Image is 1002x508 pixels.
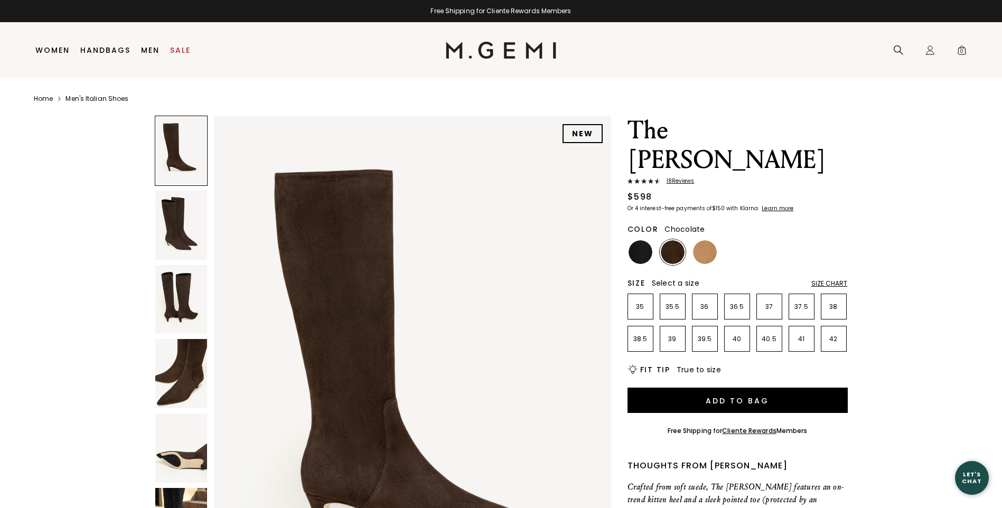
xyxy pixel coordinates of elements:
[821,303,846,311] p: 38
[155,265,207,334] img: The Tina
[668,427,808,435] div: Free Shipping for Members
[761,205,793,212] a: Learn more
[821,335,846,343] p: 42
[628,279,645,287] h2: Size
[693,240,717,264] img: Biscuit
[640,365,670,374] h2: Fit Tip
[628,388,848,413] button: Add to Bag
[628,116,848,175] h1: The [PERSON_NAME]
[677,364,721,375] span: True to size
[757,303,782,311] p: 37
[692,335,717,343] p: 39.5
[660,335,685,343] p: 39
[811,279,848,288] div: Size Chart
[628,225,659,233] h2: Color
[170,46,191,54] a: Sale
[712,204,725,212] klarna-placement-style-amount: $150
[446,42,556,59] img: M.Gemi
[628,191,652,203] div: $598
[628,459,848,472] div: Thoughts from [PERSON_NAME]
[628,178,848,186] a: 18Reviews
[722,426,776,435] a: Cliente Rewards
[726,204,761,212] klarna-placement-style-body: with Klarna
[628,303,653,311] p: 35
[141,46,160,54] a: Men
[664,224,705,234] span: Chocolate
[80,46,130,54] a: Handbags
[628,335,653,343] p: 38.5
[652,278,699,288] span: Select a size
[155,339,207,408] img: The Tina
[955,471,989,484] div: Let's Chat
[628,204,712,212] klarna-placement-style-body: Or 4 interest-free payments of
[660,178,695,184] span: 18 Review s
[725,335,750,343] p: 40
[660,303,685,311] p: 35.5
[35,46,70,54] a: Women
[65,95,128,103] a: Men's Italian Shoes
[155,191,207,260] img: The Tina
[661,240,685,264] img: Chocolate
[789,303,814,311] p: 37.5
[34,95,53,103] a: Home
[563,124,603,143] div: NEW
[725,303,750,311] p: 36.5
[762,204,793,212] klarna-placement-style-cta: Learn more
[789,335,814,343] p: 41
[629,240,652,264] img: Black
[155,413,207,483] img: The Tina
[757,335,782,343] p: 40.5
[692,303,717,311] p: 36
[957,47,967,58] span: 0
